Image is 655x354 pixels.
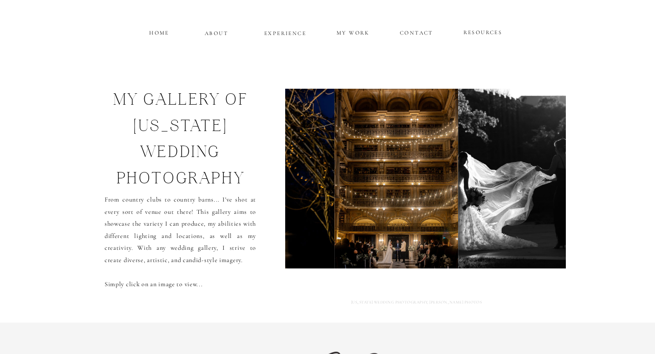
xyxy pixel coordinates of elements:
img: Flowing veil shot in black and white at Loyola, Maryland Wedding [458,89,581,268]
h1: my gallery of [US_STATE] wedding photography [92,89,269,192]
a: HOME [148,28,171,35]
a: MY WORK [336,28,371,36]
a: [US_STATE] WEDDING PHOTOGRAPHY, [PERSON_NAME] PHOTOS [351,298,500,309]
p: From country clubs to country barns... I've shot at every sort of venue out there! This gallery a... [105,194,256,278]
a: EXPERIENCE [263,28,307,36]
a: RESOURCES [462,27,504,35]
a: CONTACT [400,28,433,35]
a: ABOUT [205,28,228,36]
